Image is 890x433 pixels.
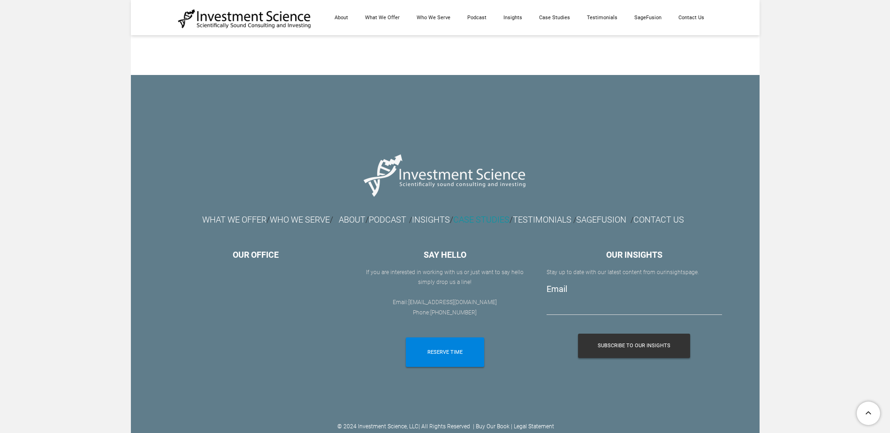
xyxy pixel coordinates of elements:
font: / [266,215,270,224]
a: [PHONE_NUMBER]​ [430,309,477,316]
img: Investment Science | NYC Consulting Services [178,8,312,29]
a: | [473,423,474,430]
font: OUR OFFICE [233,250,279,260]
a: CASE STUDIES [453,215,510,224]
a: [EMAIL_ADDRESS][DOMAIN_NAME] [408,299,497,306]
a: WHAT WE OFFER [202,217,266,224]
a: TESTIMONIALS [513,215,571,224]
a: ABOUT [339,215,365,224]
a: INSIGHTS [412,215,450,224]
span: Subscribe To Our Insights [598,334,670,358]
font: [PHONE_NUMBER] [430,309,477,316]
a: SAGEFUSION [576,217,626,224]
a: insights [665,269,685,276]
a: | [511,423,512,430]
a: To Top [853,398,885,428]
a: WHO WE SERVE [270,217,330,224]
font: WHO WE SERVE [270,215,330,224]
font: SAGEFUSION [576,215,626,224]
label: Email [547,284,567,294]
a: | [418,423,420,430]
font: Stay up to date with our latest content from our page. [547,269,699,276]
font: / [330,215,333,224]
font: / [573,216,576,224]
font: PODCAST [369,215,406,224]
font: OUR INSIGHTS [606,250,662,260]
a: PODCAST [369,217,406,224]
font: / [453,215,573,224]
font: WHAT WE OFFER [202,215,266,224]
a: © 2024 Investment Science, LLC [337,423,418,430]
span: RESERVE TIME [427,337,463,367]
a: Buy Our Book [476,423,510,430]
a: CONTACT US [633,215,684,224]
font: Email: Phone: [393,299,497,316]
font: SAY HELLO [424,250,466,260]
a: RESERVE TIME [406,337,484,367]
font: If you are interested in working with us or ​just want to say hello simply drop us a line! [366,269,524,286]
font: / [631,216,633,224]
img: Picture [358,145,532,205]
font: / [412,215,453,224]
font: / [339,215,369,224]
font: / [409,216,412,224]
a: All Rights Reserved [421,423,470,430]
a: Legal Statement [514,423,554,430]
